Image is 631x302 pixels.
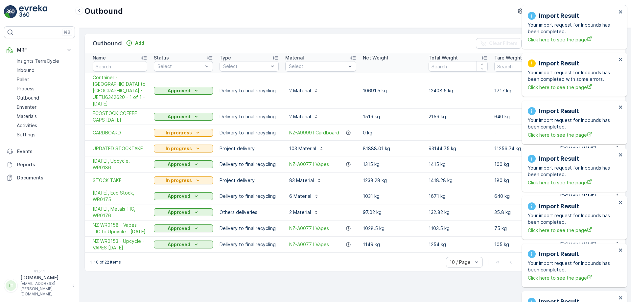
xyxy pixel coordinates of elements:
button: close [619,105,623,111]
p: Total Weight [429,55,458,61]
p: Import Result [539,106,579,116]
p: Project delivery [220,177,279,184]
p: 105 kg [494,241,553,248]
p: 2 Material [289,209,311,216]
button: close [619,200,623,206]
a: 30/05/2025, Eco Stock, WR0175 [93,190,147,203]
input: Search [429,61,488,72]
p: Import Result [539,59,579,68]
p: Delivery to final recycling [220,113,279,120]
span: CARDBOARD [93,129,147,136]
p: 6 Material [289,193,311,199]
p: 1671 kg [429,193,488,199]
p: Import Result [539,249,579,259]
p: ⌘B [64,30,70,35]
button: Approved [154,224,213,232]
p: Import Result [539,154,579,163]
a: 11/7/2025, Upcycle, WR0186 [93,158,147,171]
a: Materials [14,112,75,121]
a: Click here to see the page [528,274,617,281]
button: Approved [154,241,213,248]
p: Approved [168,113,190,120]
a: STOCK TAKE [93,177,147,184]
p: 12408.5 kg [429,87,488,94]
p: 180 kg [494,177,553,184]
span: NZ-A0077 I Vapes [289,161,329,168]
p: Inbound [17,67,35,74]
a: Click here to see the page [528,227,617,234]
p: Clear Filters [489,40,518,47]
p: Approved [168,161,190,168]
p: 132.82 kg [429,209,488,216]
p: Delivery to final recycling [220,193,279,199]
p: 1519 kg [363,113,422,120]
a: ECOSTOCK COFFEE CAPS 18/09/2025 [93,110,147,123]
a: Click here to see the page [528,131,617,138]
p: Your import request for Inbounds has been completed with some errors. [528,69,617,82]
p: 2 Material [289,87,311,94]
p: Your import request for Inbounds has been completed. [528,260,617,273]
button: Clear Filters [476,38,522,49]
p: Status [154,55,169,61]
input: Search [93,61,147,72]
p: Delivery to final recycling [220,87,279,94]
div: TT [6,280,16,291]
a: NZ WR0153 - Upcycle - VAPES 29-04-2025 [93,238,147,251]
p: 75 kg [494,225,553,232]
a: NZ WR0158 - Vapes - TIC to Upcycle - 9 5 2025 [93,222,147,235]
button: 83 Material [285,175,326,186]
span: Container - [GEOGRAPHIC_DATA] to [GEOGRAPHIC_DATA] - UETU6342620 - 1 of 1 - [DATE] [93,74,147,107]
p: 1315 kg [363,161,422,168]
button: 2 Material [285,111,323,122]
span: NZ-A9999 I Cardboard [289,129,339,136]
a: Reports [4,158,75,171]
p: 1031 kg [363,193,422,199]
p: Documents [17,174,72,181]
p: Outbound [17,95,39,101]
a: UPDATED STOCKTAKE [93,145,147,152]
p: [EMAIL_ADDRESS][PERSON_NAME][DOMAIN_NAME] [20,281,69,297]
p: Approved [168,241,190,248]
p: 1238.28 kg [363,177,422,184]
a: Documents [4,171,75,184]
p: 1-10 of 22 items [90,260,121,265]
a: Click here to see the page [528,84,617,91]
span: v 1.51.1 [4,269,75,273]
p: Material [285,55,304,61]
p: Insights TerraCycle [17,58,59,64]
p: - [494,129,553,136]
p: Import Result [539,202,579,211]
input: Search [494,61,553,72]
p: Net Weight [363,55,388,61]
button: Approved [154,87,213,95]
a: Insights TerraCycle [14,57,75,66]
button: In progress [154,176,213,184]
p: 35.8 kg [494,209,553,216]
a: 13/05/2025, Metals TIC, WR0176 [93,206,147,219]
p: 1149 kg [363,241,422,248]
button: Add [123,39,147,47]
button: close [619,57,623,63]
p: Approved [168,193,190,199]
p: 10691.5 kg [363,87,422,94]
p: 1254 kg [429,241,488,248]
p: 1717 kg [494,87,553,94]
button: 103 Material [285,143,328,154]
a: NZ-A0077 I Vapes [289,225,329,232]
p: In progress [166,177,192,184]
a: Activities [14,121,75,130]
a: NZ-A0077 I Vapes [289,241,329,248]
span: Click here to see the page [528,179,617,186]
p: In progress [166,129,192,136]
p: Reports [17,161,72,168]
a: Process [14,84,75,93]
p: Select [223,63,269,70]
p: 640 kg [494,193,553,199]
button: In progress [154,145,213,152]
p: 81888.01 kg [363,145,422,152]
p: 1103.5 kg [429,225,488,232]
